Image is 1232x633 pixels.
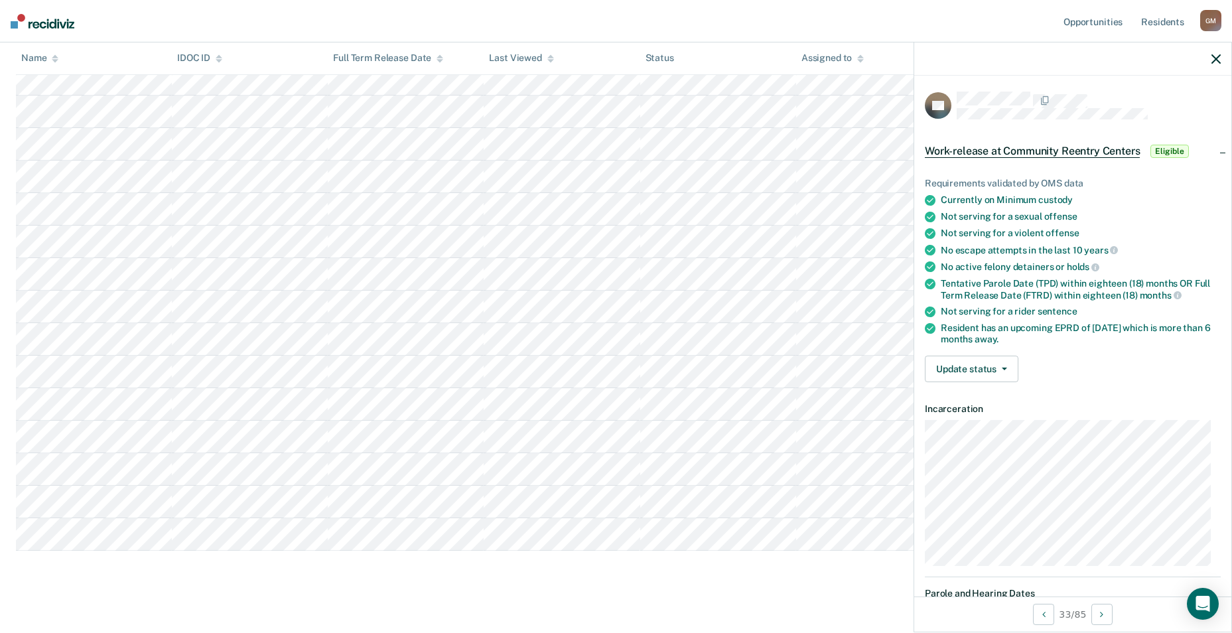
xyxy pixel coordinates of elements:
[925,588,1221,599] dt: Parole and Hearing Dates
[1067,261,1099,272] span: holds
[925,403,1221,415] dt: Incarceration
[914,597,1231,632] div: 33 / 85
[1038,306,1077,316] span: sentence
[1044,211,1077,222] span: offense
[914,130,1231,173] div: Work-release at Community Reentry CentersEligible
[489,53,553,64] div: Last Viewed
[646,53,674,64] div: Status
[1140,290,1182,301] span: months
[1033,604,1054,625] button: Previous Opportunity
[801,53,864,64] div: Assigned to
[1187,588,1219,620] div: Open Intercom Messenger
[941,278,1221,301] div: Tentative Parole Date (TPD) within eighteen (18) months OR Full Term Release Date (FTRD) within e...
[975,334,998,344] span: away.
[1038,194,1073,205] span: custody
[1200,10,1221,31] div: G M
[1150,145,1188,158] span: Eligible
[177,53,222,64] div: IDOC ID
[21,53,58,64] div: Name
[941,244,1221,256] div: No escape attempts in the last 10
[941,228,1221,239] div: Not serving for a violent
[925,178,1221,189] div: Requirements validated by OMS data
[11,14,74,29] img: Recidiviz
[1046,228,1079,238] span: offense
[1084,245,1118,255] span: years
[333,53,443,64] div: Full Term Release Date
[941,211,1221,222] div: Not serving for a sexual
[1091,604,1113,625] button: Next Opportunity
[925,145,1140,158] span: Work-release at Community Reentry Centers
[941,322,1221,345] div: Resident has an upcoming EPRD of [DATE] which is more than 6 months
[941,261,1221,273] div: No active felony detainers or
[941,306,1221,317] div: Not serving for a rider
[925,356,1018,382] button: Update status
[941,194,1221,206] div: Currently on Minimum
